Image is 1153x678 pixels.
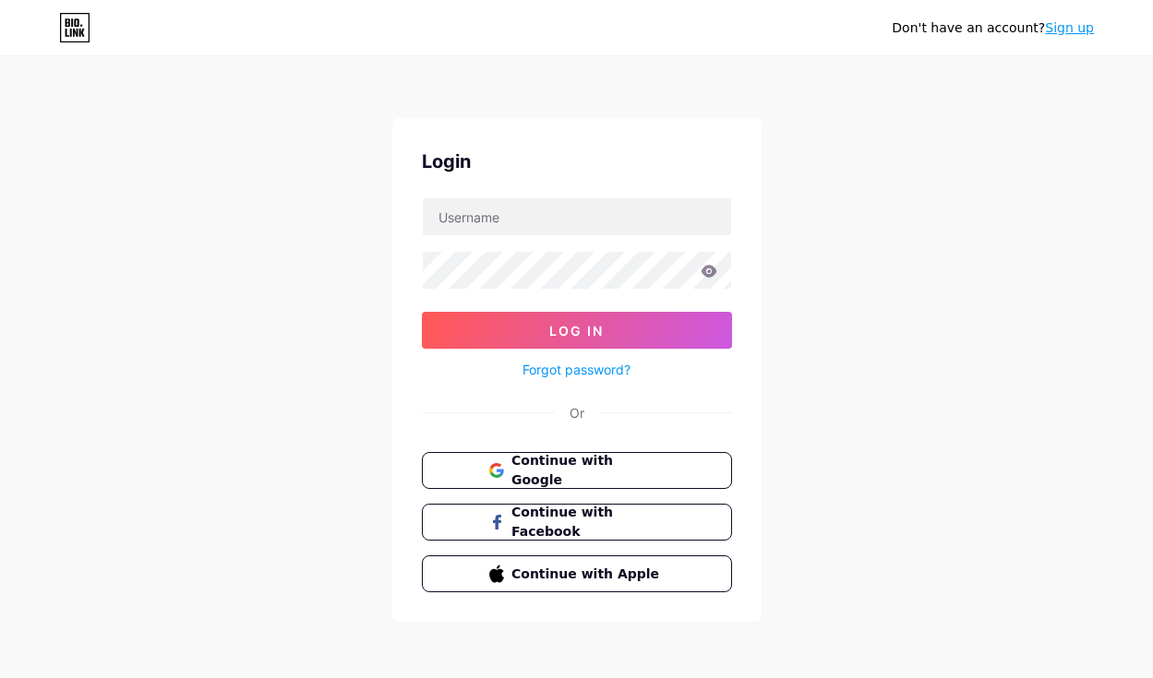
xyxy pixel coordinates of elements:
[511,503,664,541] span: Continue with Facebook
[511,451,664,490] span: Continue with Google
[422,555,732,592] button: Continue with Apple
[511,565,664,584] span: Continue with Apple
[1045,20,1094,35] a: Sign up
[522,360,631,379] a: Forgot password?
[422,148,732,175] div: Login
[570,403,584,422] div: Or
[549,323,604,339] span: Log In
[422,452,732,489] button: Continue with Google
[422,504,732,541] button: Continue with Facebook
[422,312,732,349] button: Log In
[423,198,731,235] input: Username
[892,18,1094,38] div: Don't have an account?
